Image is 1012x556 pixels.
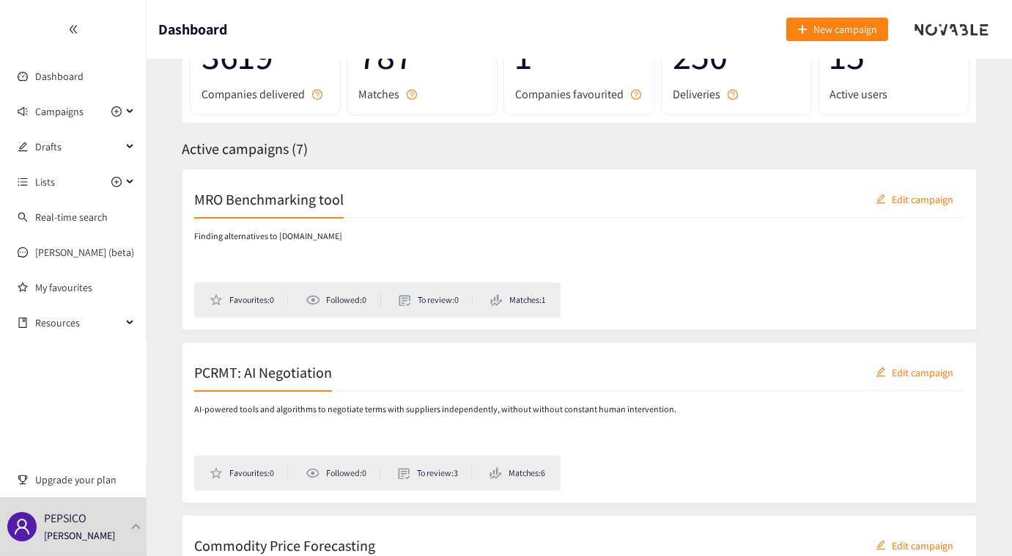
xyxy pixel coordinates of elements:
button: editEdit campaign [865,187,964,211]
button: plusNew campaign [786,18,888,41]
a: MRO Benchmarking tooleditEdit campaignFinding alternatives to [DOMAIN_NAME]Favourites:0Followed:0... [182,169,977,330]
span: plus [797,24,808,36]
span: edit [876,540,886,552]
span: edit [18,142,28,152]
button: editEdit campaign [865,360,964,384]
p: [PERSON_NAME] [44,527,115,544]
span: edit [876,194,886,205]
span: edit [876,367,886,378]
span: Drafts [35,132,122,161]
a: My favourites [35,273,135,302]
span: Resources [35,308,122,337]
li: Followed: 0 [306,293,380,307]
a: [PERSON_NAME] (beta) [35,246,134,259]
a: Real-time search [35,211,108,224]
li: To review: 3 [398,467,472,480]
p: AI-powered tools and algorithms to negotiate terms with suppliers independently, without without ... [194,403,676,417]
p: Finding alternatives to [DOMAIN_NAME] [194,230,342,244]
span: sound [18,106,28,117]
li: Matches: 6 [490,467,545,480]
span: question-circle [728,89,738,100]
li: Matches: 1 [490,293,545,307]
span: Lists [35,167,55,197]
span: Active campaigns ( 7 ) [182,139,308,158]
span: New campaign [813,21,877,37]
p: PEPSICO [44,509,86,527]
span: plus-circle [111,106,122,117]
li: Favourites: 0 [210,467,288,480]
li: Followed: 0 [306,467,380,480]
span: Matches [358,85,399,103]
span: Edit campaign [892,364,953,380]
a: PCRMT: AI NegotiationeditEdit campaignAI-powered tools and algorithms to negotiate terms with sup... [182,342,977,503]
span: plus-circle [111,177,122,187]
span: Companies delivered [202,85,305,103]
span: book [18,318,28,328]
span: Edit campaign [892,191,953,207]
span: trophy [18,475,28,485]
h2: MRO Benchmarking tool [194,189,344,209]
span: double-left [68,24,78,34]
li: To review: 0 [399,293,473,307]
span: question-circle [407,89,417,100]
span: question-circle [312,89,322,100]
a: Dashboard [35,70,84,83]
li: Favourites: 0 [210,293,288,307]
span: Campaigns [35,97,84,126]
span: Active users [830,85,887,103]
iframe: Chat Widget [939,486,1012,556]
h2: Commodity Price Forecasting [194,535,375,555]
span: Edit campaign [892,537,953,553]
span: Upgrade your plan [35,465,135,494]
span: user [13,518,31,535]
span: unordered-list [18,177,28,187]
span: Deliveries [673,85,720,103]
span: question-circle [631,89,641,100]
h2: PCRMT: AI Negotiation [194,362,332,382]
span: Companies favourited [515,85,624,103]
